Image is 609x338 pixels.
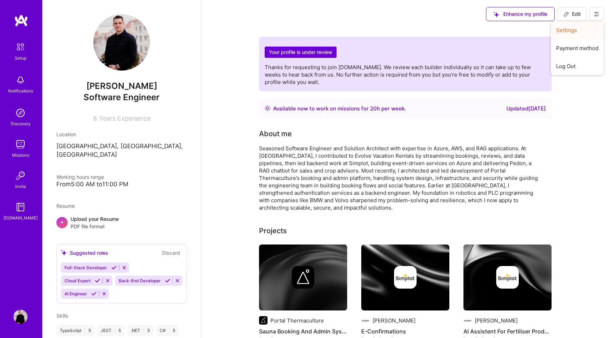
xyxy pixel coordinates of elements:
div: Suggested roles [61,249,108,256]
span: Working hours range [56,174,104,180]
div: Notifications [8,87,33,95]
h4: Sauna Booking And Admin System [259,327,347,336]
i: Accept [111,265,117,270]
div: Projects [259,225,287,236]
h4: E-Confirmations [361,327,449,336]
span: [PERSON_NAME] [56,81,187,91]
h4: AI Assistent For Fertiliser Products [463,327,552,336]
span: + [60,218,64,225]
img: cover [361,245,449,311]
img: Company logo [259,316,267,325]
span: | [168,328,170,333]
span: Resume [56,203,75,209]
img: setup [13,40,28,54]
span: Software Engineer [84,92,160,102]
button: Discard [160,249,182,257]
i: icon SuggestedTeams [61,250,67,256]
img: Availability [265,105,270,111]
img: User Avatar [93,14,150,71]
img: bell [13,73,27,87]
div: Seasoned Software Engineer and Solution Architect with expertise in Azure, AWS, and RAG applicati... [259,145,541,211]
span: Back-End Developer [119,278,161,283]
i: Reject [105,278,110,283]
i: Accept [165,278,170,283]
img: guide book [13,200,27,214]
img: discovery [13,106,27,120]
span: Years Experience [99,115,150,122]
span: Skills [56,313,68,319]
div: Setup [15,54,26,62]
div: C# 5 [156,325,179,336]
div: Missions [12,151,29,159]
div: [PERSON_NAME] [373,317,416,324]
span: PDF file format [70,223,119,230]
div: [DOMAIN_NAME] [4,214,38,222]
img: teamwork [13,137,27,151]
div: Discovery [11,120,31,127]
a: User Avatar [12,310,29,324]
span: | [84,328,86,333]
button: Edit [558,7,587,21]
p: [GEOGRAPHIC_DATA], [GEOGRAPHIC_DATA], [GEOGRAPHIC_DATA] [56,142,187,159]
div: From 5:00 AM to 11:00 PM [56,181,187,188]
div: Updated [DATE] [506,104,546,113]
span: 8 [93,115,97,122]
i: Reject [175,278,180,283]
i: Accept [95,278,100,283]
button: Settings [551,21,604,39]
span: | [114,328,116,333]
img: Company logo [463,316,472,325]
div: About me [259,128,292,139]
div: TypeScript 5 [56,325,94,336]
img: logo [14,14,28,27]
span: Cloud Expert [64,278,91,283]
img: cover [259,245,347,311]
div: Available now to work on missions for h per week . [273,104,406,113]
img: Company logo [394,266,417,289]
div: +Upload your ResumePDF file format [56,215,187,230]
div: .NET 5 [127,325,153,336]
i: Reject [101,291,107,296]
span: Thanks for requesting to join [DOMAIN_NAME]. We review each builder individually so it can take u... [265,64,531,85]
img: Company logo [292,266,314,289]
i: Reject [122,265,127,270]
span: | [143,328,144,333]
div: Portal Thermaculture [270,317,324,324]
img: cover [463,245,552,311]
span: Edit [564,11,581,18]
div: JEST 5 [97,325,124,336]
div: Location [56,131,187,138]
img: Invite [13,169,27,183]
button: Log Out [551,57,604,75]
span: AI Engineer [64,291,87,296]
div: Upload your Resume [70,215,119,230]
div: [PERSON_NAME] [475,317,518,324]
h2: Your profile is under review [265,47,337,58]
img: User Avatar [13,310,27,324]
button: Payment method [551,39,604,57]
img: Company logo [361,316,370,325]
i: Accept [91,291,97,296]
div: Invite [15,183,26,190]
img: Company logo [496,266,519,289]
span: Full-Stack Developer [64,265,107,270]
span: 20 [370,105,377,112]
